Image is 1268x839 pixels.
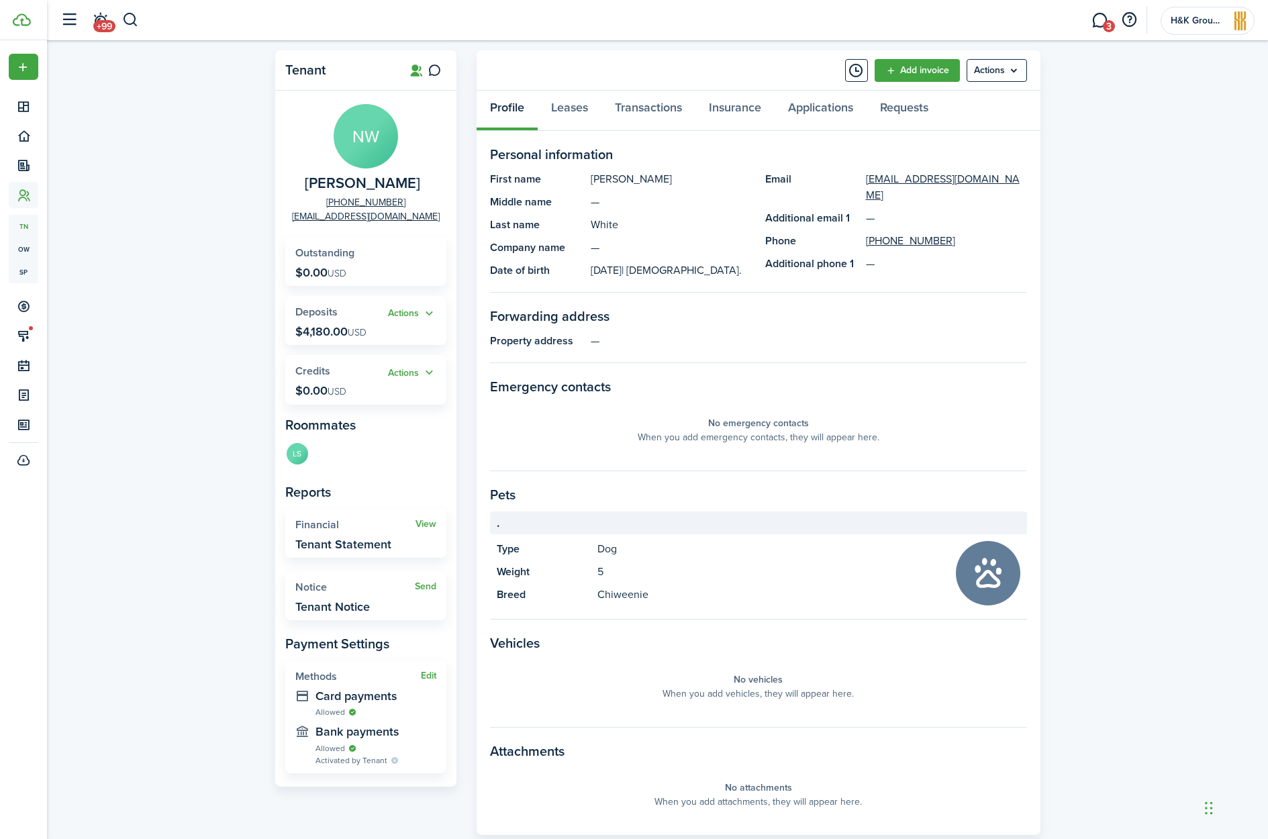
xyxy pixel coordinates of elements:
[295,519,416,531] widget-stats-title: Financial
[285,415,446,435] panel-main-subtitle: Roommates
[490,171,584,187] panel-main-title: First name
[875,59,960,82] a: Add invoice
[87,3,113,38] a: Notifications
[9,215,38,238] a: tn
[315,706,345,718] span: Allowed
[490,262,584,279] panel-main-title: Date of birth
[415,581,436,592] a: Send
[388,306,436,322] button: Open menu
[490,217,584,233] panel-main-title: Last name
[315,689,436,703] widget-stats-description: Card payments
[315,742,345,754] span: Allowed
[348,326,367,340] span: USD
[334,104,398,168] avatar-text: NW
[388,365,436,381] button: Open menu
[328,266,346,281] span: USD
[591,240,752,256] panel-main-description: —
[421,671,436,681] button: Edit
[295,266,346,279] p: $0.00
[490,306,1027,326] panel-main-section-title: Forwarding address
[490,485,1027,505] panel-main-section-title: Pets
[866,233,955,249] a: [PHONE_NUMBER]
[765,256,859,272] panel-main-title: Additional phone 1
[315,725,436,738] widget-stats-description: Bank payments
[663,687,854,701] panel-main-placeholder-description: When you add vehicles, they will appear here.
[9,54,38,80] button: Open menu
[866,171,1027,203] a: [EMAIL_ADDRESS][DOMAIN_NAME]
[695,91,775,131] a: Insurance
[638,430,879,444] panel-main-placeholder-description: When you add emergency contacts, they will appear here.
[56,7,82,33] button: Open sidebar
[490,377,1027,397] panel-main-section-title: Emergency contacts
[1103,20,1115,32] span: 3
[765,233,859,249] panel-main-title: Phone
[93,20,115,32] span: +99
[490,333,584,349] panel-main-title: Property address
[9,260,38,283] a: sp
[295,581,415,593] widget-stats-title: Notice
[497,541,591,557] panel-main-title: Type
[295,325,367,338] p: $4,180.00
[597,587,942,603] panel-main-description: Chiweenie
[497,587,591,603] panel-main-title: Breed
[967,59,1027,82] menu-btn: Actions
[1230,10,1251,32] img: H&K Group and Associates, Inc.
[734,673,783,687] panel-main-placeholder-title: No vehicles
[725,781,792,795] panel-main-placeholder-title: No attachments
[490,144,1027,164] panel-main-section-title: Personal information
[597,541,942,557] panel-main-description: Dog
[292,209,440,224] a: [EMAIL_ADDRESS][DOMAIN_NAME]
[287,443,308,464] avatar-text: LS
[295,245,354,260] span: Outstanding
[1205,788,1213,828] div: Drag
[591,262,752,279] panel-main-description: [DATE]
[845,59,868,82] button: Timeline
[490,240,584,256] panel-main-title: Company name
[497,564,591,580] panel-main-title: Weight
[1087,3,1112,38] a: Messaging
[591,194,752,210] panel-main-description: —
[591,333,1027,349] panel-main-description: —
[13,13,31,26] img: TenantCloud
[1201,775,1268,839] iframe: Chat Widget
[315,754,387,767] span: Activated by Tenant
[122,9,139,32] button: Search
[490,633,1027,653] panel-main-section-title: Vehicles
[591,171,752,187] panel-main-description: [PERSON_NAME]
[388,306,436,322] button: Actions
[490,194,584,210] panel-main-title: Middle name
[622,262,742,278] span: | [DEMOGRAPHIC_DATA].
[775,91,867,131] a: Applications
[490,741,1027,761] panel-main-section-title: Attachments
[708,416,809,430] panel-main-placeholder-title: No emergency contacts
[416,519,436,530] a: View
[285,482,446,502] panel-main-subtitle: Reports
[326,195,405,209] a: [PHONE_NUMBER]
[967,59,1027,82] button: Open menu
[9,238,38,260] a: ow
[765,210,859,226] panel-main-title: Additional email 1
[328,385,346,399] span: USD
[654,795,862,809] panel-main-placeholder-description: When you add attachments, they will appear here.
[601,91,695,131] a: Transactions
[867,91,942,131] a: Requests
[1171,16,1224,26] span: H&K Group and Associates, Inc.
[295,671,421,683] widget-stats-title: Methods
[1118,9,1140,32] button: Open resource center
[295,384,346,397] p: $0.00
[285,634,446,654] panel-main-subtitle: Payment Settings
[765,171,859,203] panel-main-title: Email
[285,442,309,468] a: LS
[388,365,436,381] button: Actions
[305,175,420,192] span: Nikki White
[538,91,601,131] a: Leases
[295,600,370,613] widget-stats-description: Tenant Notice
[295,538,391,551] widget-stats-description: Tenant Statement
[597,564,942,580] panel-main-description: 5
